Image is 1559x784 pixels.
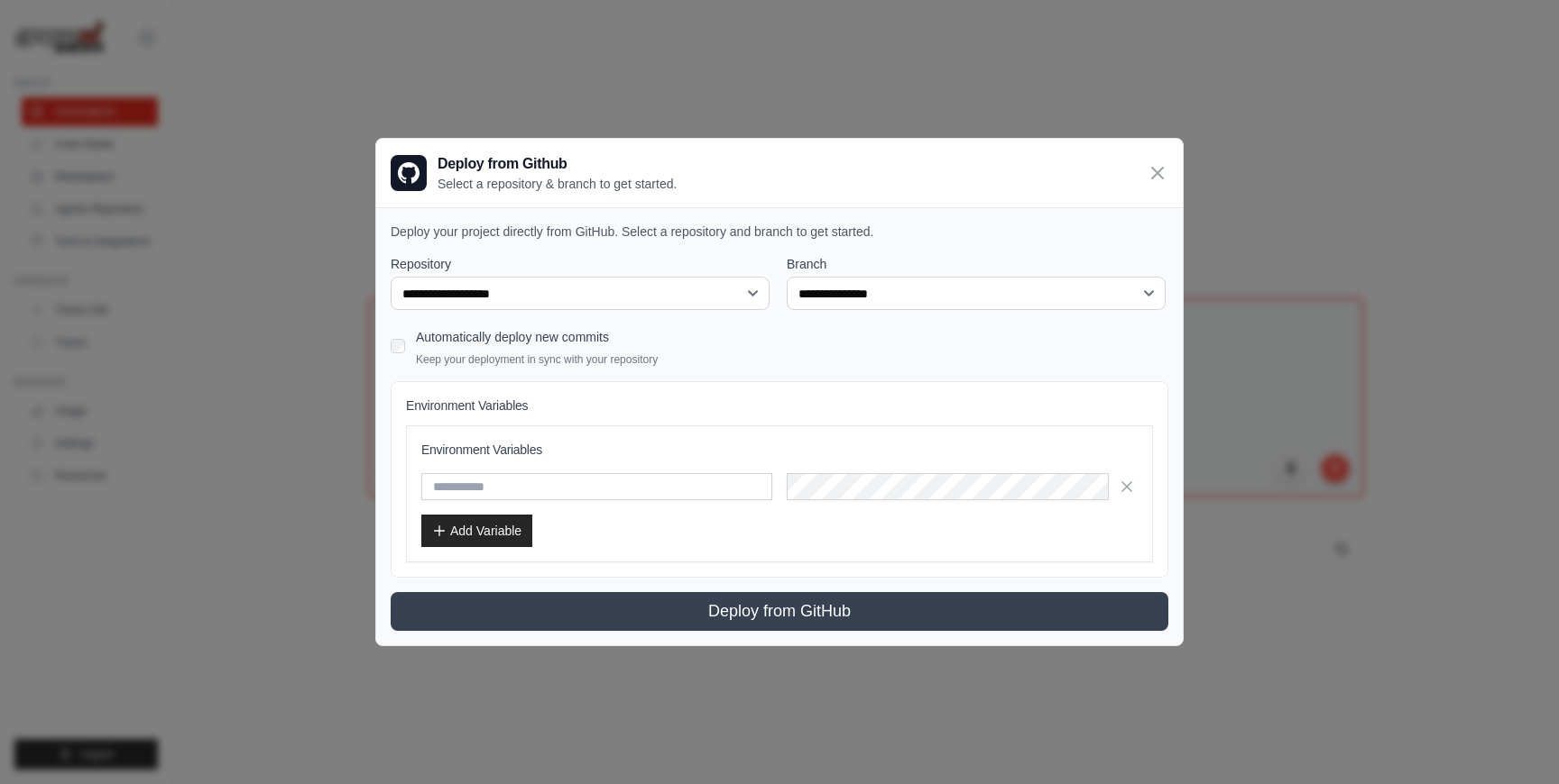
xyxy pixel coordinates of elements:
[406,397,1153,415] h4: Environment Variables
[421,441,1138,459] h3: Environment Variables
[787,255,1168,273] label: Branch
[391,255,772,273] label: Repository
[416,352,658,367] p: Keep your deployment in sync with your repository
[438,153,677,175] h3: Deploy from Github
[416,330,609,344] label: Automatically deploy new commits
[1469,697,1559,784] iframe: Chat Widget
[391,592,1168,631] button: Deploy from GitHub
[421,515,532,547] button: Add Variable
[438,175,677,193] p: Select a repository & branch to get started.
[391,223,1168,241] p: Deploy your project directly from GitHub. Select a repository and branch to get started.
